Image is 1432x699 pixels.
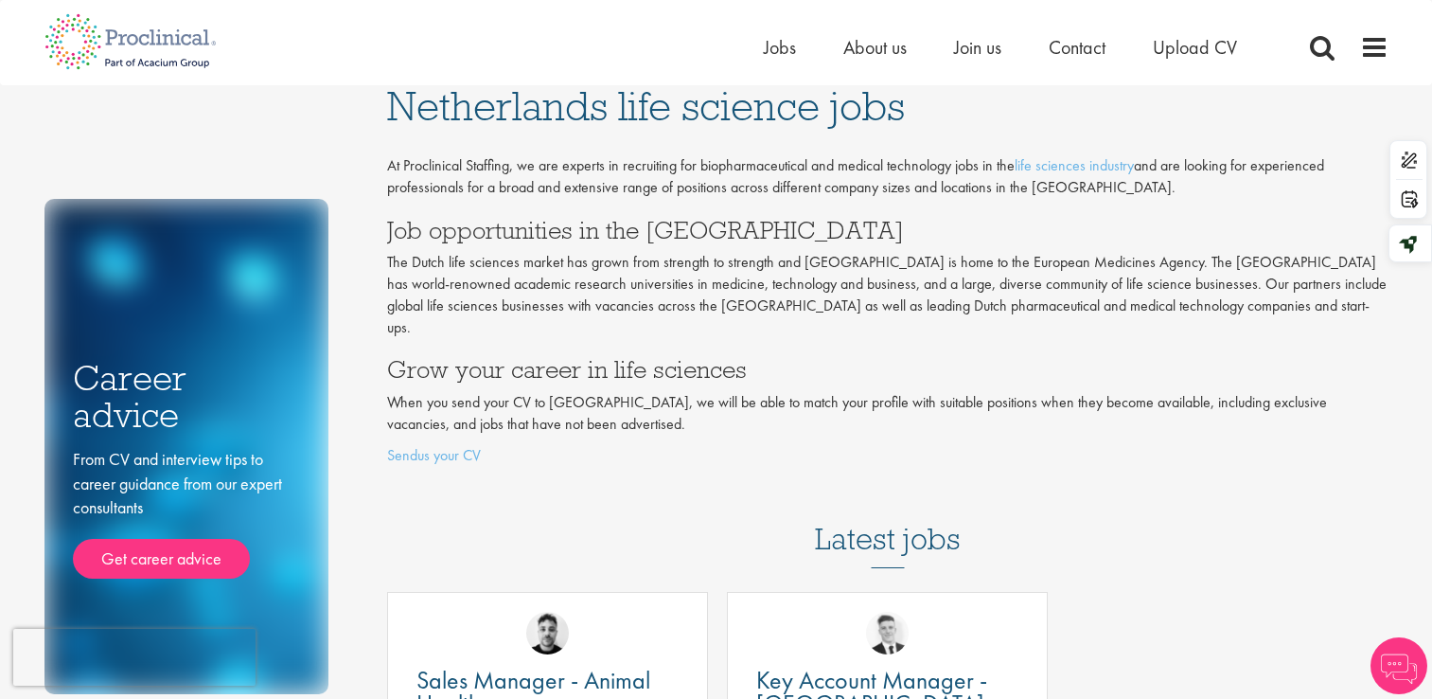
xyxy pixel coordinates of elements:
[387,218,1388,242] h3: Job opportunities in the [GEOGRAPHIC_DATA]
[1153,35,1237,60] a: Upload CV
[526,612,569,654] img: Dean Fisher
[843,35,907,60] a: About us
[387,392,1388,436] p: When you send your CV to [GEOGRAPHIC_DATA], we will be able to match your profile with suitable p...
[764,35,796,60] a: Jobs
[13,629,256,686] iframe: reCAPTCHA
[1370,637,1427,694] img: Chatbot
[1049,35,1105,60] a: Contact
[866,612,909,654] img: Nicolas Daniel
[387,252,1388,338] p: The Dutch life sciences market has grown from strength to strength and [GEOGRAPHIC_DATA] is home ...
[73,360,300,433] h3: Career advice
[387,155,1388,199] p: At Proclinical Staffing, we are experts in recruiting for biopharmaceutical and medical technolog...
[1015,155,1134,175] a: life sciences industry
[387,81,905,132] span: Netherlands life science jobs
[73,447,300,579] div: From CV and interview tips to career guidance from our expert consultants
[387,445,481,465] a: Sendus your CV
[815,475,961,568] h3: Latest jobs
[73,539,250,579] a: Get career advice
[387,357,1388,382] h3: Grow your career in life sciences
[954,35,1001,60] a: Join us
